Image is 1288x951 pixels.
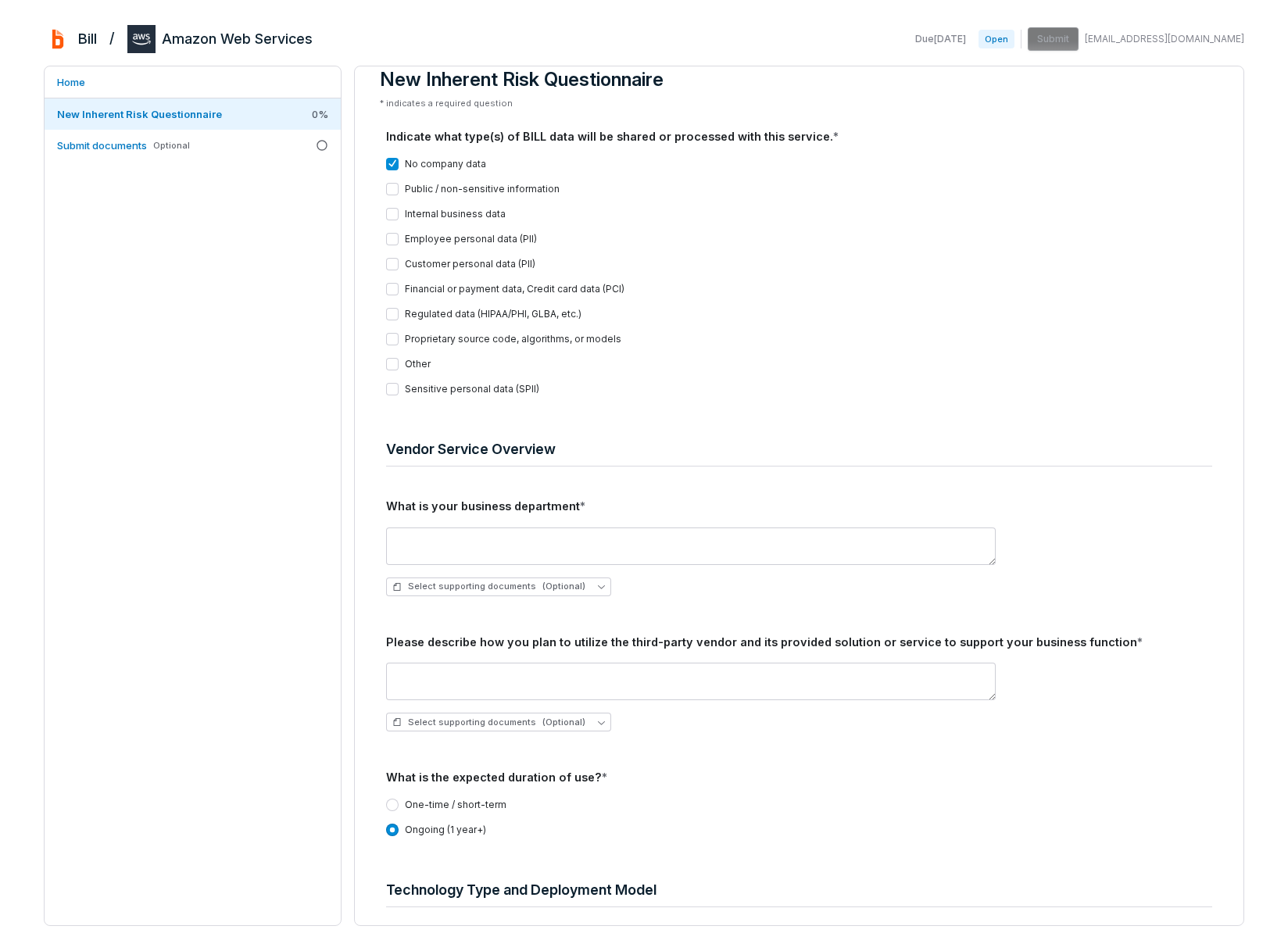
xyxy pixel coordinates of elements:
[386,634,1212,651] div: Please describe how you plan to utilize the third-party vendor and its provided solution or servi...
[392,581,585,592] span: Select supporting documents
[405,258,535,270] label: Customer personal data (PII)
[405,183,560,195] label: Public / non-sensitive information
[380,98,1218,109] p: * indicates a required question
[386,880,1212,900] h4: Technology Type and Deployment Model
[386,439,1212,459] h4: Vendor Service Overview
[392,717,585,728] span: Select supporting documents
[405,308,581,320] label: Regulated data (HIPAA/PHI, GLBA, etc.)
[915,33,966,45] span: Due [DATE]
[405,283,624,295] label: Financial or payment data, Credit card data (PCI)
[405,208,506,220] label: Internal business data
[57,108,222,120] span: New Inherent Risk Questionnaire
[45,98,341,130] a: New Inherent Risk Questionnaire0%
[380,68,1218,91] h3: New Inherent Risk Questionnaire
[1085,33,1244,45] span: [EMAIL_ADDRESS][DOMAIN_NAME]
[109,25,115,48] h2: /
[542,717,585,728] span: (Optional)
[979,30,1014,48] span: Open
[386,769,1212,786] div: What is the expected duration of use?
[78,29,97,49] h2: Bill
[45,130,341,161] a: Submit documentsOptional
[405,824,486,836] label: Ongoing (1 year+)
[405,383,539,395] label: Sensitive personal data (SPII)
[153,140,190,152] span: Optional
[405,333,621,345] label: Proprietary source code, algorithms, or models
[162,29,313,49] h2: Amazon Web Services
[386,128,1212,145] div: Indicate what type(s) of BILL data will be shared or processed with this service.
[405,158,486,170] label: No company data
[405,233,537,245] label: Employee personal data (PII)
[312,107,328,121] span: 0 %
[45,66,341,98] a: Home
[57,139,147,152] span: Submit documents
[405,358,431,370] label: Other
[405,799,506,811] label: One-time / short-term
[542,581,585,592] span: (Optional)
[386,498,1212,515] div: What is your business department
